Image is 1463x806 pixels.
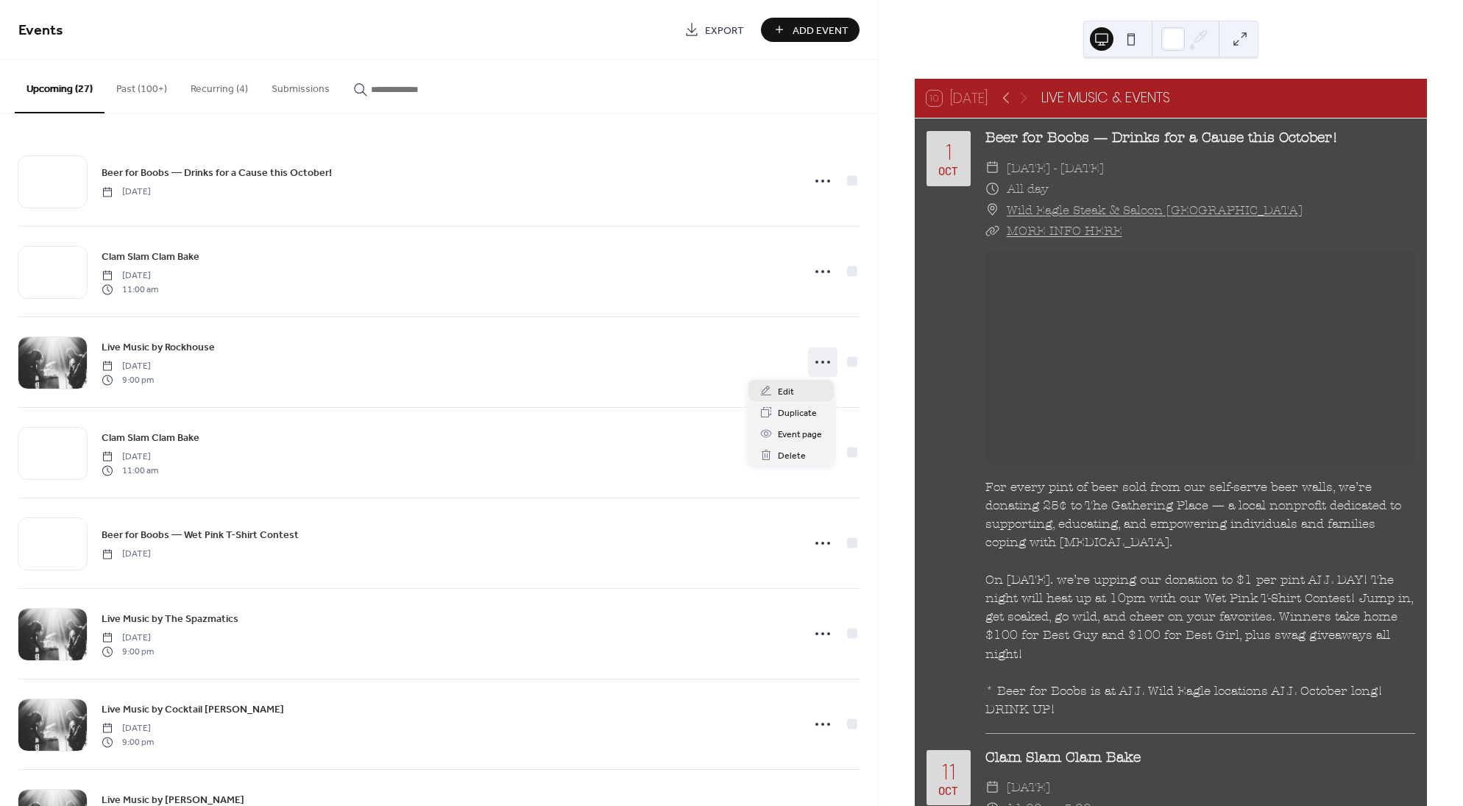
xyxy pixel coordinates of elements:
span: [DATE] [102,269,158,283]
span: Delete [778,448,806,464]
span: All day [1007,178,1049,199]
span: Clam Slam Clam Bake [102,250,199,265]
span: [DATE] [1007,777,1050,798]
button: Past (100+) [104,60,179,112]
button: Add Event [761,18,860,42]
span: [DATE] [102,548,151,561]
a: Export [673,18,755,42]
a: Live Music by Rockhouse [102,339,215,356]
span: Add Event [793,23,849,38]
div: ​ [985,199,999,221]
div: 1 [945,140,952,162]
span: 9:00 pm [102,645,154,658]
span: Live Music by Rockhouse [102,340,215,356]
a: Live Music by The Spazmatics [102,610,238,627]
div: ​ [985,158,999,179]
span: Clam Slam Clam Bake [102,431,199,446]
span: Duplicate [778,406,817,421]
span: [DATE] [102,450,158,464]
span: 9:00 pm [102,373,154,386]
a: Clam Slam Clam Bake [985,749,1141,766]
span: 11:00 am [102,283,158,296]
div: Oct [938,166,958,177]
div: Oct [938,785,958,796]
span: Live Music by Cocktail [PERSON_NAME] [102,702,284,718]
a: MORE INFO HERE [1007,223,1122,238]
button: Upcoming (27) [15,60,104,113]
span: Export [705,23,744,38]
a: Beer for Boobs — Drinks for a Cause this October! [102,164,332,181]
span: [DATE] - [DATE] [1007,158,1104,179]
span: [DATE] [102,632,154,645]
div: ​ [985,777,999,798]
div: 11 [941,760,956,782]
span: Edit [778,384,794,400]
div: ​ [985,220,999,241]
a: Beer for Boobs — Drinks for a Cause this October! [985,130,1338,146]
span: [DATE] [102,722,154,735]
button: Submissions [260,60,341,112]
span: 9:00 pm [102,735,154,749]
div: ​ [985,178,999,199]
span: [DATE] [102,185,151,199]
a: Live Music by Cocktail [PERSON_NAME] [102,701,284,718]
span: Events [18,16,63,45]
a: Clam Slam Clam Bake [102,248,199,265]
span: Live Music by The Spazmatics [102,612,238,627]
span: Beer for Boobs — Wet Pink T-Shirt Contest [102,528,299,543]
div: LIVE MUSIC & EVENTS [1041,88,1170,109]
span: 11:00 am [102,464,158,477]
div: For every pint of beer sold from our self-serve beer walls, we’re donating 25¢ to The Gathering P... [985,478,1415,718]
button: Recurring (4) [179,60,260,112]
a: Clam Slam Clam Bake [102,429,199,446]
span: Event page [778,427,822,442]
span: [DATE] [102,360,154,373]
a: Wild Eagle Steak & Saloon [GEOGRAPHIC_DATA] [1007,199,1303,221]
a: Beer for Boobs — Wet Pink T-Shirt Contest [102,526,299,543]
span: Beer for Boobs — Drinks for a Cause this October! [102,166,332,181]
